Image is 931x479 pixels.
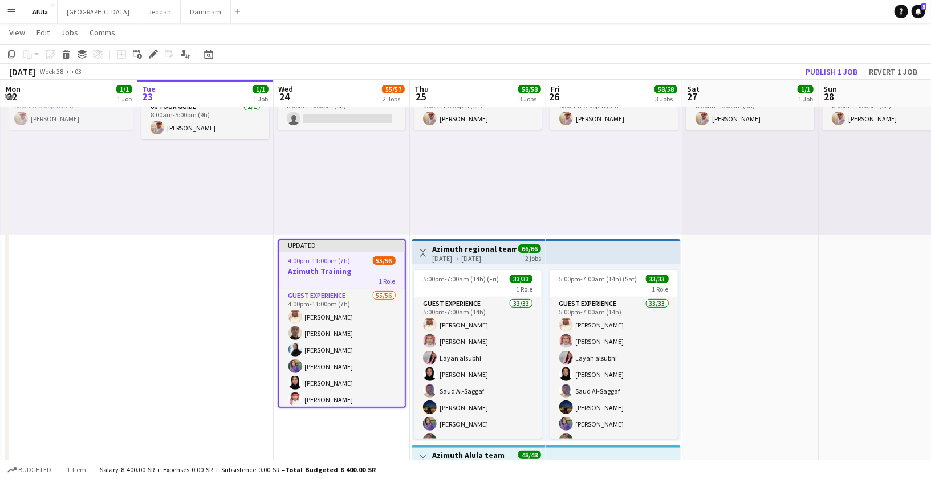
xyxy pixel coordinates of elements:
span: 55/57 [382,85,405,93]
app-job-card: 5:00pm-7:00am (14h) (Fri)33/331 RoleGuest Experience33/335:00pm-7:00am (14h)[PERSON_NAME][PERSON_... [414,270,542,439]
button: Publish 1 job [801,64,862,79]
div: 1 Job [253,95,268,103]
span: 1 item [63,465,90,474]
span: 58/58 [654,85,677,93]
span: 28 [822,90,837,103]
span: 1/1 [116,85,132,93]
span: Tue [142,84,156,94]
span: 1 Role [516,285,532,293]
span: 33/33 [510,275,532,283]
span: Thu [414,84,429,94]
a: Jobs [56,25,83,40]
span: Sun [823,84,837,94]
span: 25 [413,90,429,103]
h3: Azimuth Training [279,266,405,276]
div: 2 jobs [525,459,541,469]
app-card-role: 06 Tour Guide1/18:00am-5:00pm (9h)[PERSON_NAME] [414,91,542,130]
a: Edit [32,25,54,40]
div: 2 Jobs [383,95,404,103]
span: 5:00pm-7:00am (14h) (Fri) [423,275,499,283]
span: 1 Role [379,277,396,285]
div: [DATE] → [DATE] [432,254,517,263]
app-job-card: Updated4:00pm-11:00pm (7h)55/56Azimuth Training1 RoleGuest Experience55/564:00pm-11:00pm (7h)[PER... [278,239,406,408]
div: Updated [279,240,405,249]
span: 4:00pm-11:00pm (7h) [288,256,351,265]
div: 3 Jobs [519,95,540,103]
span: 55/56 [373,256,396,265]
div: 1 Job [798,95,813,103]
h3: Azimuth Alula team [432,450,505,460]
span: Sat [687,84,700,94]
button: AlUla [23,1,58,23]
span: 1/1 [798,85,814,93]
span: Mon [6,84,21,94]
span: 27 [685,90,700,103]
app-card-role: 06 Tour Guide1/18:00am-5:00pm (9h)[PERSON_NAME] [5,91,133,130]
button: Revert 1 job [864,64,922,79]
span: 58/58 [518,85,541,93]
span: Wed [278,84,293,94]
h3: Azimuth regional team [432,244,517,254]
a: 5 [912,5,925,18]
button: [GEOGRAPHIC_DATA] [58,1,139,23]
span: 66/66 [518,244,541,253]
span: Total Budgeted 8 400.00 SR [285,465,376,474]
span: Fri [551,84,560,94]
span: Budgeted [18,466,51,474]
span: Comms [90,27,115,38]
div: 1 Job [117,95,132,103]
div: [DATE] [9,66,35,77]
button: Budgeted [6,464,53,476]
div: Salary 8 400.00 SR + Expenses 0.00 SR + Subsistence 0.00 SR = [100,465,376,474]
a: View [5,25,30,40]
span: 1 Role [652,285,669,293]
span: 22 [4,90,21,103]
span: 24 [277,90,293,103]
span: 26 [549,90,560,103]
app-card-role: 06 Tour Guide0/18:00am-5:00pm (9h) [278,91,405,130]
span: Week 38 [38,67,66,76]
span: 5:00pm-7:00am (14h) (Sat) [559,275,637,283]
app-job-card: 5:00pm-7:00am (14h) (Sat)33/331 RoleGuest Experience33/335:00pm-7:00am (14h)[PERSON_NAME][PERSON_... [550,270,678,439]
span: 5 [921,3,926,10]
div: 3 Jobs [655,95,677,103]
button: Jeddah [139,1,181,23]
div: +03 [71,67,82,76]
button: Dammam [181,1,231,23]
span: 23 [140,90,156,103]
app-card-role: 06 Tour Guide1/18:00am-5:00pm (9h)[PERSON_NAME] [686,91,814,130]
app-card-role: 06 Tour Guide1/18:00am-5:00pm (9h)[PERSON_NAME] [550,91,678,130]
span: View [9,27,25,38]
a: Comms [85,25,120,40]
div: 2 jobs [525,253,541,263]
app-card-role: 06 Tour Guide1/18:00am-5:00pm (9h)[PERSON_NAME] [141,100,269,139]
span: 48/48 [518,451,541,459]
span: Jobs [61,27,78,38]
span: 1/1 [253,85,269,93]
span: Edit [36,27,50,38]
span: 33/33 [646,275,669,283]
